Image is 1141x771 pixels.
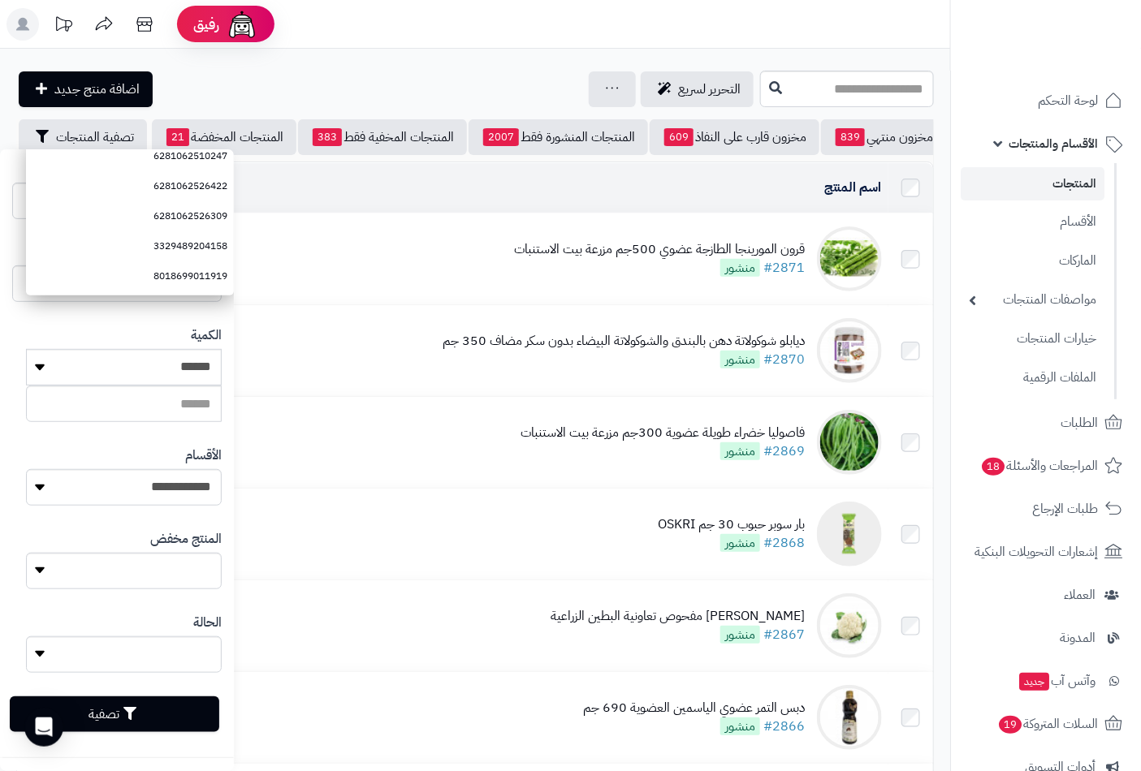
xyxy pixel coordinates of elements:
span: الطلبات [1061,411,1098,434]
div: فاصوليا خضراء طويلة عضوية 300جم مزرعة بيت الاستنبات [521,424,805,442]
span: تصفية المنتجات [56,127,134,147]
span: منشور [720,717,760,735]
span: 18 [982,458,1005,476]
span: 383 [313,128,342,146]
span: منشور [720,442,760,460]
a: #2870 [763,350,805,369]
span: 609 [664,128,694,146]
span: المدونة [1060,627,1096,649]
a: وآتس آبجديد [961,661,1131,700]
span: رفيق [193,15,219,34]
button: تصفية المنتجات [19,119,147,155]
span: منشور [720,259,760,277]
a: مخزون قارب على النفاذ609 [650,119,819,155]
div: Open Intercom Messenger [24,708,63,747]
a: الأقسام [961,205,1104,239]
a: مواصفات المنتجات [961,282,1104,317]
div: بار سوبر حبوب 30 جم OSKRI [658,515,805,534]
span: اضافة منتج جديد [54,80,140,99]
span: التحرير لسريع [678,80,741,99]
span: منشور [720,626,760,644]
div: قرون المورينجا الطازجة عضوي 500جم مزرعة بيت الاستنبات [514,240,805,259]
a: المنتجات المخفضة21 [152,119,296,155]
img: logo-2.png [1031,44,1126,78]
a: العملاء [961,575,1131,614]
a: السلات المتروكة19 [961,704,1131,743]
a: تحديثات المنصة [43,8,84,45]
span: 839 [836,128,865,146]
a: الطلبات [961,403,1131,442]
a: اسم المنتج [824,178,882,197]
div: [PERSON_NAME] مفحوص تعاونية البطين الزراعية [551,607,805,626]
span: 21 [166,128,189,146]
a: طلبات الإرجاع [961,489,1131,528]
img: فاصوليا خضراء طويلة عضوية 300جم مزرعة بيت الاستنبات [817,410,882,475]
label: الحالة [193,614,222,632]
a: المنتجات المنشورة فقط2007 [469,119,648,155]
a: #2871 [763,258,805,278]
span: منشور [720,351,760,368]
a: #2866 [763,717,805,736]
span: المراجعات والأسئلة [980,454,1098,477]
span: منشور [720,534,760,552]
span: إشعارات التحويلات البنكية [975,541,1098,563]
div: ديابلو شوكولاتة دهن بالبندق والشوكولاتة البيضاء بدون سكر مضاف 350 جم [443,332,805,351]
a: مخزون منتهي839 [821,119,946,155]
a: لوحة التحكم [961,81,1131,120]
span: وآتس آب [1018,670,1096,692]
a: الماركات [961,243,1104,278]
a: المنتجات المخفية فقط383 [298,119,467,155]
span: طلبات الإرجاع [1032,497,1098,520]
img: دبس التمر عضوي الياسمين العضوية 690 جم [817,685,882,750]
a: المدونة [961,618,1131,657]
a: خيارات المنتجات [961,321,1104,356]
label: الكمية [191,326,222,345]
img: بار سوبر حبوب 30 جم OSKRI [817,502,882,566]
div: دبس التمر عضوي الياسمين العضوية 690 جم [583,699,805,717]
img: زهرة حبه مفحوص تعاونية البطين الزراعية [817,593,882,658]
span: 2007 [483,128,519,146]
a: اضافة منتج جديد [19,71,153,107]
span: العملاء [1064,584,1096,606]
a: إشعارات التحويلات البنكية [961,532,1131,571]
a: #2867 [763,625,805,644]
label: المنتج مخفض [150,530,222,549]
img: قرون المورينجا الطازجة عضوي 500جم مزرعة بيت الاستنبات [817,226,882,291]
img: ديابلو شوكولاتة دهن بالبندق والشوكولاتة البيضاء بدون سكر مضاف 350 جم [817,318,882,383]
a: 6281062526422 [26,171,234,201]
a: الملفات الرقمية [961,360,1104,395]
label: الأقسام [185,446,222,465]
img: ai-face.png [226,8,258,41]
button: تصفية [10,696,219,732]
a: 8018699011919 [26,261,234,291]
span: 19 [999,716,1022,734]
a: 3329489204158 [26,231,234,261]
span: جديد [1019,673,1049,691]
a: التحرير لسريع [641,71,754,107]
span: السلات المتروكة [997,713,1098,735]
span: لوحة التحكم [1038,89,1098,112]
a: #2868 [763,533,805,553]
span: الأقسام والمنتجات [1009,132,1098,155]
a: المنتجات [961,167,1104,200]
a: 6281062510247 [26,141,234,171]
a: 6281062526309 [26,201,234,231]
a: المراجعات والأسئلة18 [961,446,1131,485]
a: #2869 [763,441,805,461]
